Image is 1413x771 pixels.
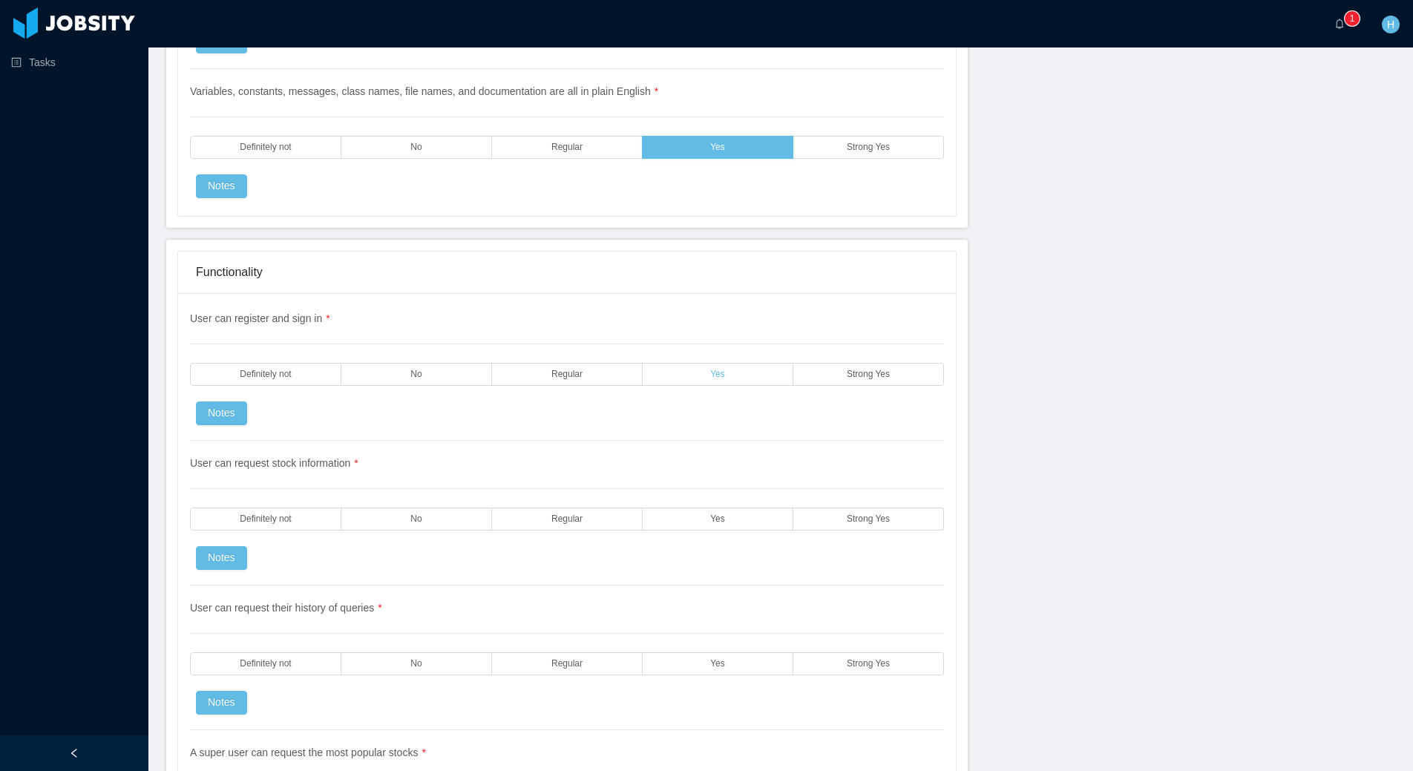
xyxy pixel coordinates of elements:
[190,747,426,758] span: A super user can request the most popular stocks
[847,514,890,524] span: Strong Yes
[196,174,247,198] button: Notes
[1350,11,1355,26] p: 1
[847,142,890,152] span: Strong Yes
[710,514,725,524] span: Yes
[847,659,890,669] span: Strong Yes
[410,514,422,524] span: No
[410,659,422,669] span: No
[196,252,938,293] div: Functionality
[710,659,725,669] span: Yes
[196,401,247,425] button: Notes
[551,659,583,669] span: Regular
[196,546,247,570] button: Notes
[1334,19,1345,29] i: icon: bell
[240,514,291,524] span: Definitely not
[196,691,247,715] button: Notes
[710,370,725,379] span: Yes
[190,312,330,324] span: User can register and sign in
[190,457,358,469] span: User can request stock information
[551,514,583,524] span: Regular
[1387,16,1394,33] span: H
[710,142,725,152] span: Yes
[240,370,291,379] span: Definitely not
[190,602,382,614] span: User can request their history of queries
[240,659,291,669] span: Definitely not
[190,85,658,97] span: Variables, constants, messages, class names, file names, and documentation are all in plain English
[410,142,422,152] span: No
[1345,11,1360,26] sup: 1
[847,370,890,379] span: Strong Yes
[551,142,583,152] span: Regular
[11,47,137,77] a: icon: profileTasks
[551,370,583,379] span: Regular
[240,142,291,152] span: Definitely not
[410,370,422,379] span: No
